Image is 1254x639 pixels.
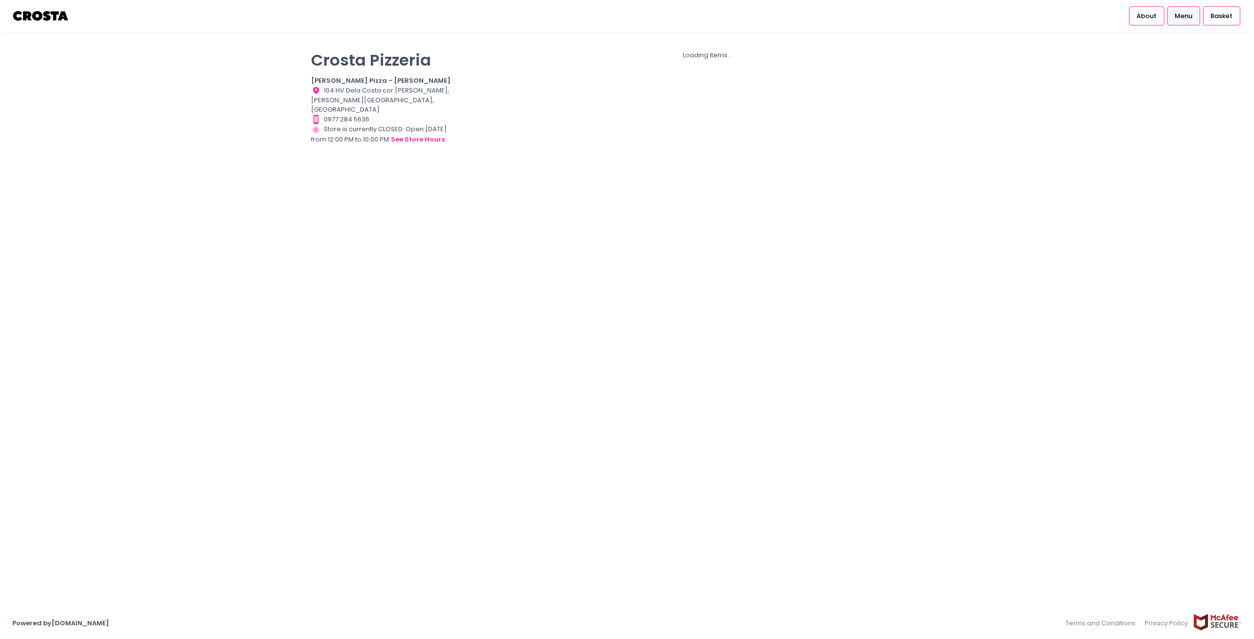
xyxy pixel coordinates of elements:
[311,124,460,145] div: Store is currently CLOSED. Open [DATE] from 12:00 PM to 10:00 PM
[1065,614,1140,633] a: Terms and Conditions
[311,86,460,115] div: 104 HV Dela Costa cor [PERSON_NAME], [PERSON_NAME][GEOGRAPHIC_DATA], [GEOGRAPHIC_DATA]
[12,618,109,628] a: Powered by[DOMAIN_NAME]
[390,134,445,145] button: see store hours
[1175,11,1192,21] span: Menu
[12,7,70,24] img: logo
[1136,11,1157,21] span: About
[1140,614,1193,633] a: Privacy Policy
[311,115,460,124] div: 0977 284 5636
[1193,614,1242,631] img: mcafee-secure
[1129,6,1164,25] a: About
[311,76,451,85] b: [PERSON_NAME] Pizza - [PERSON_NAME]
[1210,11,1232,21] span: Basket
[1167,6,1200,25] a: Menu
[472,50,943,60] div: Loading items...
[311,50,460,70] p: Crosta Pizzeria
